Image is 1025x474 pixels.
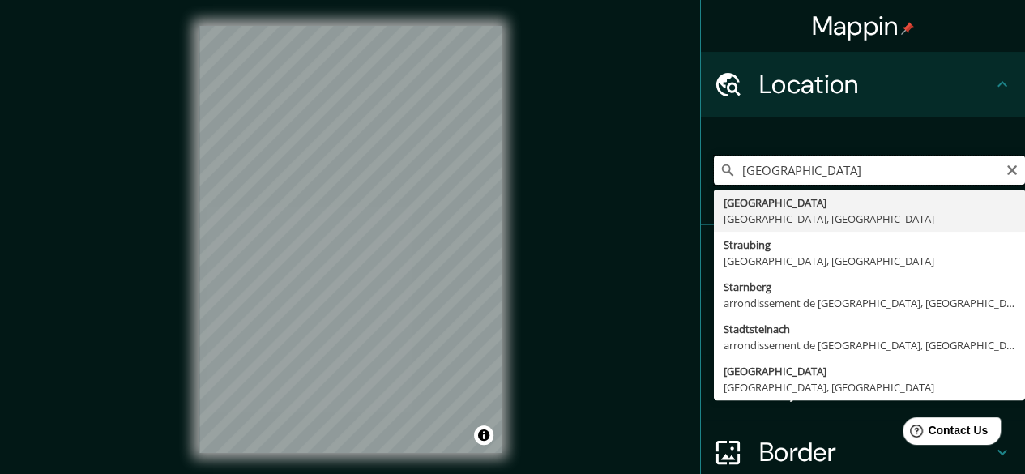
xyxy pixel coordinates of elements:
[881,411,1007,456] iframe: Help widget launcher
[701,52,1025,117] div: Location
[724,211,1015,227] div: [GEOGRAPHIC_DATA], [GEOGRAPHIC_DATA]
[724,321,1015,337] div: Stadtsteinach
[901,22,914,35] img: pin-icon.png
[199,26,502,453] canvas: Map
[714,156,1025,185] input: Pick your city or area
[724,253,1015,269] div: [GEOGRAPHIC_DATA], [GEOGRAPHIC_DATA]
[724,295,1015,311] div: arrondissement de [GEOGRAPHIC_DATA], [GEOGRAPHIC_DATA], [GEOGRAPHIC_DATA]
[724,194,1015,211] div: [GEOGRAPHIC_DATA]
[1006,161,1019,177] button: Clear
[759,436,993,468] h4: Border
[701,290,1025,355] div: Style
[701,355,1025,420] div: Layout
[724,237,1015,253] div: Straubing
[724,279,1015,295] div: Starnberg
[759,68,993,100] h4: Location
[812,10,915,42] h4: Mappin
[724,363,1015,379] div: [GEOGRAPHIC_DATA]
[474,425,493,445] button: Toggle attribution
[724,379,1015,395] div: [GEOGRAPHIC_DATA], [GEOGRAPHIC_DATA]
[759,371,993,404] h4: Layout
[701,225,1025,290] div: Pins
[724,337,1015,353] div: arrondissement de [GEOGRAPHIC_DATA], [GEOGRAPHIC_DATA], [GEOGRAPHIC_DATA]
